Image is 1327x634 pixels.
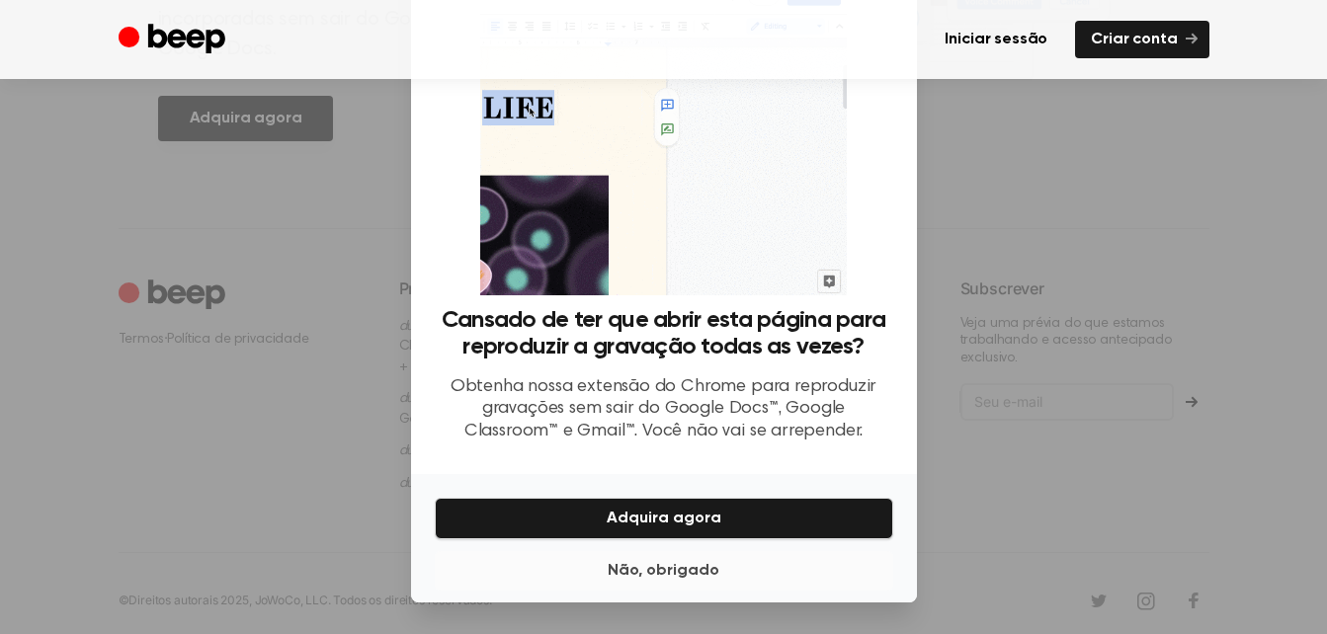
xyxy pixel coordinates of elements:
[929,21,1063,58] a: Iniciar sessão
[1091,29,1177,50] font: Criar conta
[435,376,893,443] p: Obtenha nossa extensão do Chrome para reproduzir gravações sem sair do Google Docs™, Google Class...
[435,498,893,539] button: Adquira agora
[1075,21,1208,58] a: Criar conta
[119,21,230,59] a: Sinal
[435,307,893,360] h3: Cansado de ter que abrir esta página para reproduzir a gravação todas as vezes?
[435,551,893,591] button: Não, obrigado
